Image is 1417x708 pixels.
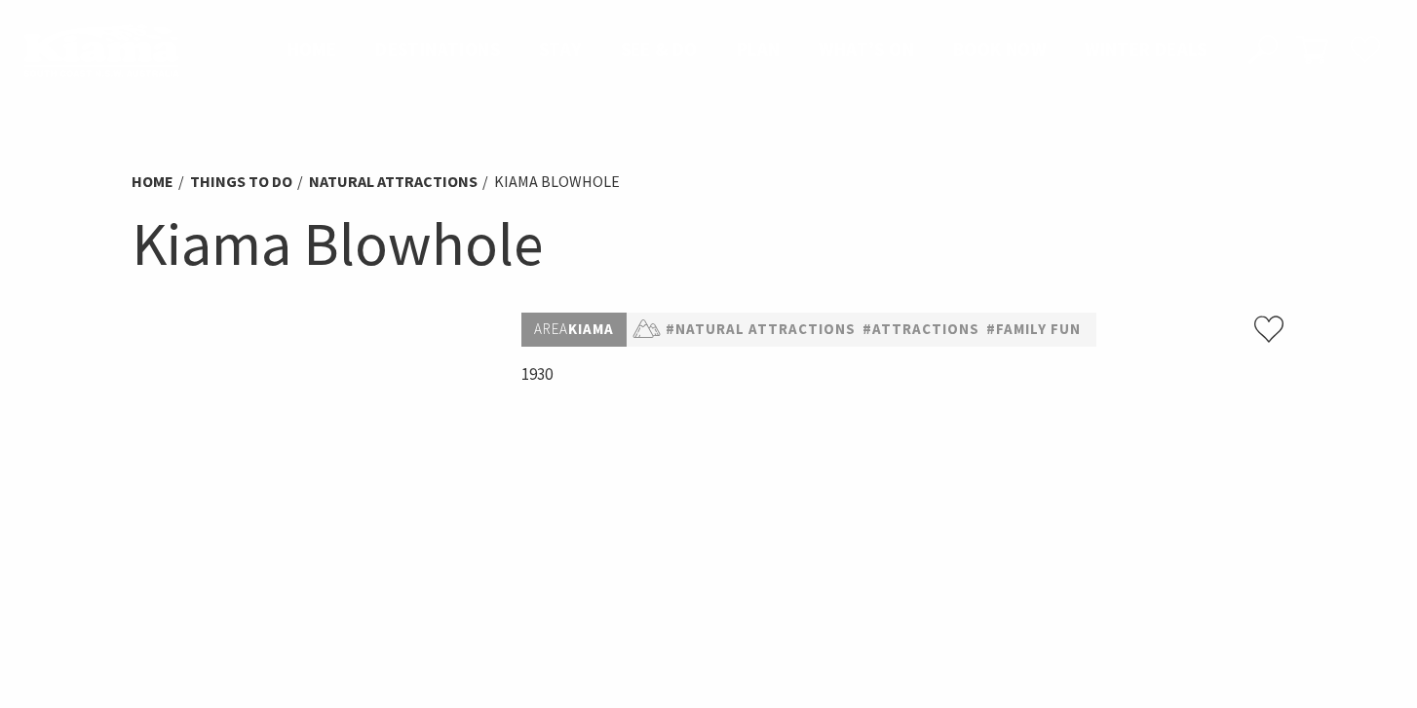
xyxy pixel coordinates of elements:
span: Home [287,37,337,60]
span: What’s On [819,37,914,60]
span: Destinations [375,37,500,60]
span: Area [534,319,568,338]
a: Home [287,37,337,62]
span: See & Do [621,37,698,60]
a: Stay [539,37,582,62]
a: Plan [737,37,781,62]
nav: Main Menu [268,34,1226,66]
img: Kiama Logo [23,23,179,77]
h1: Kiama Blowhole [132,205,1285,283]
span: Book now [953,37,1046,60]
a: #Natural Attractions [666,317,856,342]
span: Stay [539,37,582,60]
p: Kiama [521,313,627,347]
a: Home [132,171,173,192]
li: Kiama Blowhole [494,169,620,195]
a: Winter Deals [1085,37,1206,62]
a: Natural Attractions [309,171,478,192]
a: Book now [953,37,1046,62]
a: Destinations [375,37,500,62]
a: Things To Do [190,171,292,192]
a: #Family Fun [986,317,1081,342]
a: What’s On [819,37,914,62]
span: Plan [737,37,781,60]
a: #Attractions [862,317,979,342]
span: Winter Deals [1085,37,1206,60]
a: See & Do [621,37,698,62]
